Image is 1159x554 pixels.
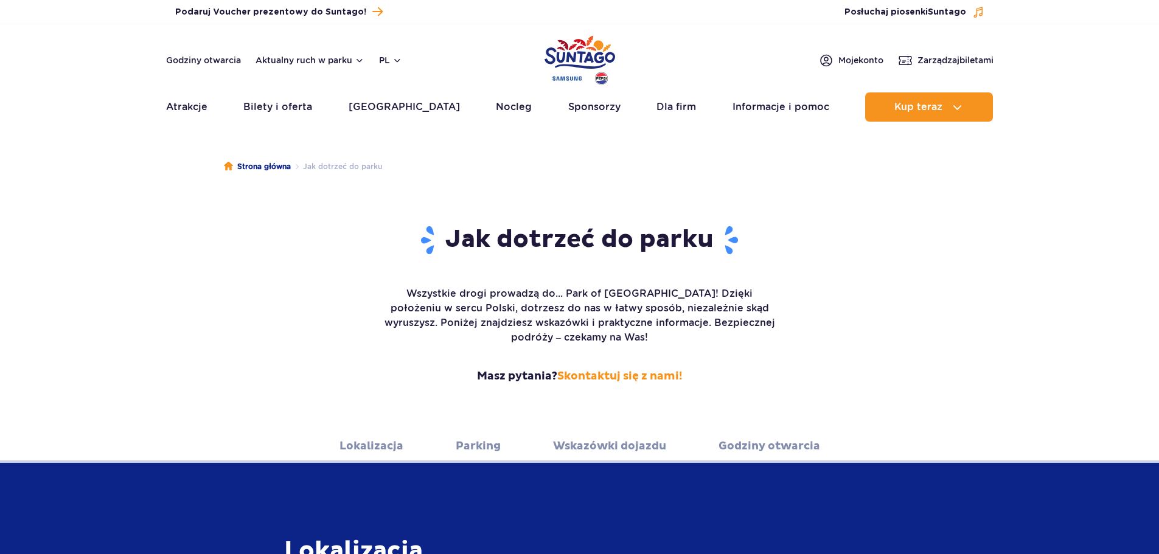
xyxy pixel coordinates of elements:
[844,6,984,18] button: Posłuchaj piosenkiSuntago
[243,92,312,122] a: Bilety i oferta
[917,54,994,66] span: Zarządzaj biletami
[545,30,615,86] a: Park of Poland
[496,92,532,122] a: Nocleg
[719,429,820,463] a: Godziny otwarcia
[844,6,966,18] span: Posłuchaj piosenki
[175,6,366,18] span: Podaruj Voucher prezentowy do Suntago!
[656,92,696,122] a: Dla firm
[553,429,666,463] a: Wskazówki dojazdu
[382,369,778,384] strong: Masz pytania?
[819,53,883,68] a: Mojekonto
[224,161,291,173] a: Strona główna
[568,92,621,122] a: Sponsorzy
[339,429,403,463] a: Lokalizacja
[865,92,993,122] button: Kup teraz
[175,4,383,20] a: Podaruj Voucher prezentowy do Suntago!
[291,161,382,173] li: Jak dotrzeć do parku
[557,369,683,383] a: Skontaktuj się z nami!
[382,224,778,256] h1: Jak dotrzeć do parku
[256,55,364,65] button: Aktualny ruch w parku
[838,54,883,66] span: Moje konto
[733,92,829,122] a: Informacje i pomoc
[898,53,994,68] a: Zarządzajbiletami
[166,54,241,66] a: Godziny otwarcia
[928,8,966,16] span: Suntago
[894,102,942,113] span: Kup teraz
[456,429,501,463] a: Parking
[382,286,778,345] p: Wszystkie drogi prowadzą do... Park of [GEOGRAPHIC_DATA]! Dzięki położeniu w sercu Polski, dotrze...
[166,92,207,122] a: Atrakcje
[379,54,402,66] button: pl
[349,92,460,122] a: [GEOGRAPHIC_DATA]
